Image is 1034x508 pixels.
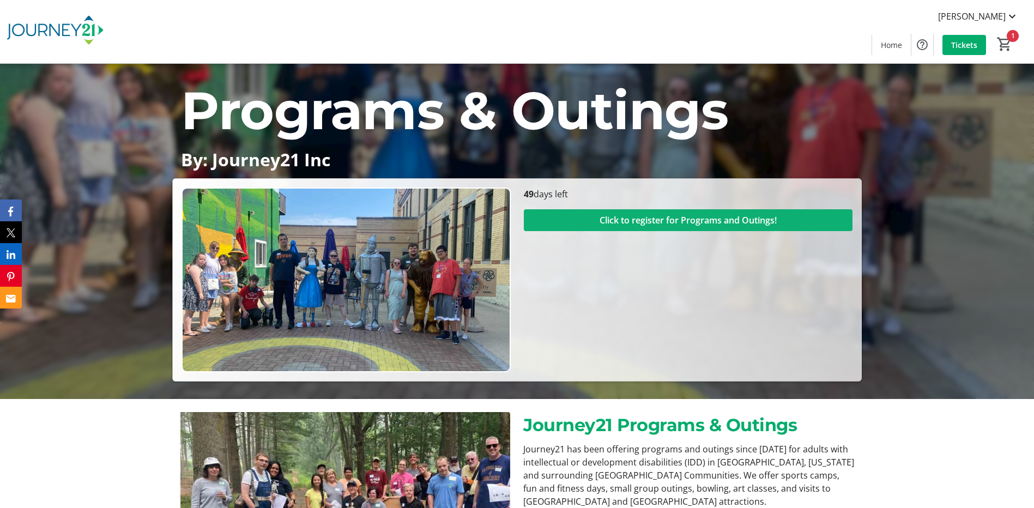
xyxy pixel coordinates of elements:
[524,188,534,200] span: 49
[181,150,853,169] p: By: Journey21 Inc
[524,209,852,231] button: Click to register for Programs and Outings!
[523,412,855,438] p: Journey21 Programs & Outings
[7,4,104,59] img: Journey21's Logo
[995,34,1014,54] button: Cart
[951,39,977,51] span: Tickets
[938,10,1006,23] span: [PERSON_NAME]
[881,39,902,51] span: Home
[524,188,852,201] p: days left
[523,443,855,508] p: Journey21 has been offering programs and outings since [DATE] for adults with intellectual or dev...
[911,34,933,56] button: Help
[872,35,911,55] a: Home
[942,35,986,55] a: Tickets
[929,8,1027,25] button: [PERSON_NAME]
[181,78,728,142] span: Programs & Outings
[182,188,510,372] img: Campaign CTA Media Photo
[600,214,777,227] span: Click to register for Programs and Outings!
